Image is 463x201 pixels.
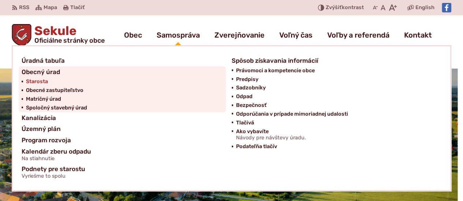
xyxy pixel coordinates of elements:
span: Kanalizácia [22,112,56,124]
a: Územný plán [22,123,223,135]
span: Územný plán [22,123,61,135]
span: Tlačiť [70,5,85,11]
span: RSS [19,3,29,12]
span: Tlačivá [236,119,254,127]
a: Voľby a referendá [327,25,389,45]
img: Prejsť na domovskú stránku [12,24,31,46]
a: Spoločný stavebný úrad [26,104,223,112]
span: Oficiálne stránky obce [34,37,105,44]
a: Sadzobníky [236,84,433,92]
a: Odporúčania v prípade mimoriadnej udalosti [236,110,433,119]
span: Starosta [26,77,48,86]
a: Logo Sekule, prejsť na domovskú stránku. [12,24,105,46]
span: Spoločný stavebný úrad [26,104,87,112]
span: Zvýšiť [326,4,342,11]
a: Matričný úrad [26,95,223,104]
span: Podateľňa tlačív [236,142,277,151]
span: Právomoci a kompetencie obce [236,66,315,75]
a: Zverejňovanie [214,25,265,45]
a: Kanalizácia [22,112,223,124]
span: Úradná tabuľa [22,55,65,66]
span: Podnety pre starostu [22,163,85,181]
span: Ako vybavíte [236,127,306,143]
a: Úradná tabuľa [22,55,223,66]
a: Odpad [236,92,433,101]
a: Spôsob získavania informácií [232,55,433,66]
span: Návody pre návštevy úradu. [236,135,306,141]
span: Na stiahnutie [22,156,91,162]
a: Starosta [26,77,223,86]
span: Mapa [44,3,57,12]
a: Kalendár zberu odpaduNa stiahnutie [22,146,223,164]
a: Program rozvoja [22,135,223,146]
a: Kontakt [404,25,432,45]
a: Právomoci a kompetencie obce [236,66,433,75]
a: Samospráva [157,25,200,45]
img: Prejsť na Facebook stránku [442,3,451,12]
a: Voľný čas [279,25,313,45]
a: Bezpečnosť [236,101,433,110]
span: Obecný úrad [22,66,60,78]
span: Kalendár zberu odpadu [22,146,91,164]
a: Ako vybavíteNávody pre návštevy úradu. [236,127,433,143]
a: Obecné zastupiteľstvo [26,86,223,95]
a: Podateľňa tlačív [236,142,433,151]
span: Spôsob získavania informácií [232,55,318,66]
span: Matričný úrad [26,95,61,104]
a: Obecný úrad [22,66,223,78]
h1: Sekule [31,25,105,44]
span: Odporúčania v prípade mimoriadnej udalosti [236,110,348,119]
span: Predpisy [236,75,258,84]
span: Vyriešme to spolu [22,173,85,179]
a: Obec [124,25,142,45]
a: Predpisy [236,75,433,84]
span: Bezpečnosť [236,101,266,110]
span: Obecné zastupiteľstvo [26,86,83,95]
span: Sadzobníky [236,84,266,92]
span: Program rozvoja [22,135,71,146]
a: English [414,3,436,12]
a: Podnety pre starostuVyriešme to spolu [22,163,433,181]
span: English [415,3,434,12]
span: Odpad [236,92,253,101]
a: Tlačivá [236,119,433,127]
span: kontrast [326,5,364,11]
